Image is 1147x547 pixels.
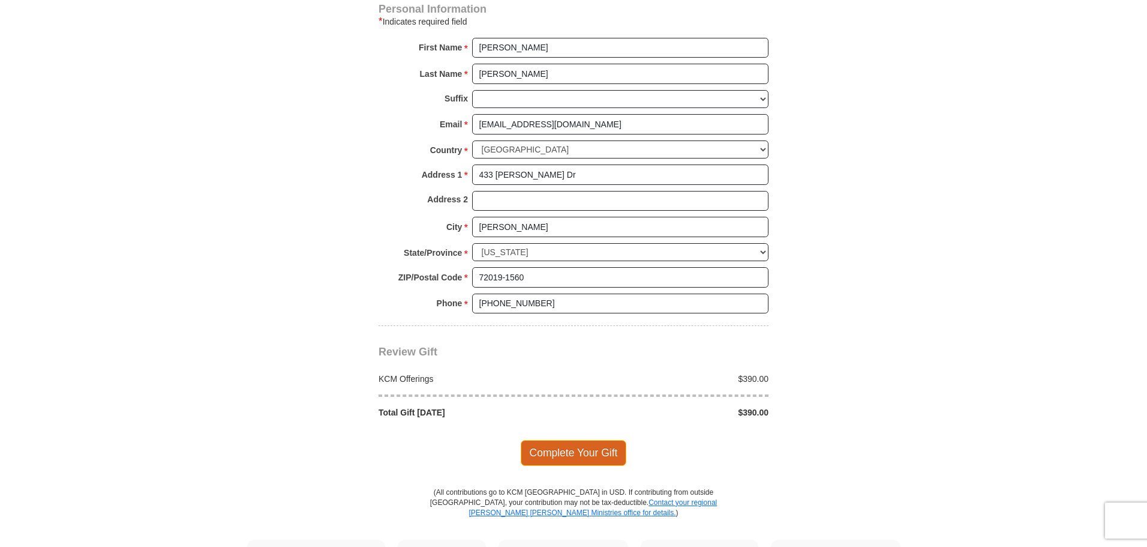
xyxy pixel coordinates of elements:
strong: Address 2 [427,191,468,208]
strong: City [446,219,462,235]
strong: Suffix [445,90,468,107]
div: Indicates required field [379,14,768,29]
strong: First Name [419,39,462,56]
strong: State/Province [404,244,462,261]
strong: ZIP/Postal Code [398,269,463,286]
strong: Email [440,116,462,133]
p: (All contributions go to KCM [GEOGRAPHIC_DATA] in USD. If contributing from outside [GEOGRAPHIC_D... [430,488,717,540]
strong: Last Name [420,65,463,82]
a: Contact your regional [PERSON_NAME] [PERSON_NAME] Ministries office for details. [469,498,717,517]
strong: Phone [437,295,463,312]
span: Review Gift [379,346,437,358]
strong: Country [430,142,463,159]
div: $390.00 [573,406,775,419]
div: KCM Offerings [373,373,574,385]
div: $390.00 [573,373,775,385]
div: Total Gift [DATE] [373,406,574,419]
strong: Address 1 [422,166,463,183]
span: Complete Your Gift [521,440,627,465]
h4: Personal Information [379,4,768,14]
